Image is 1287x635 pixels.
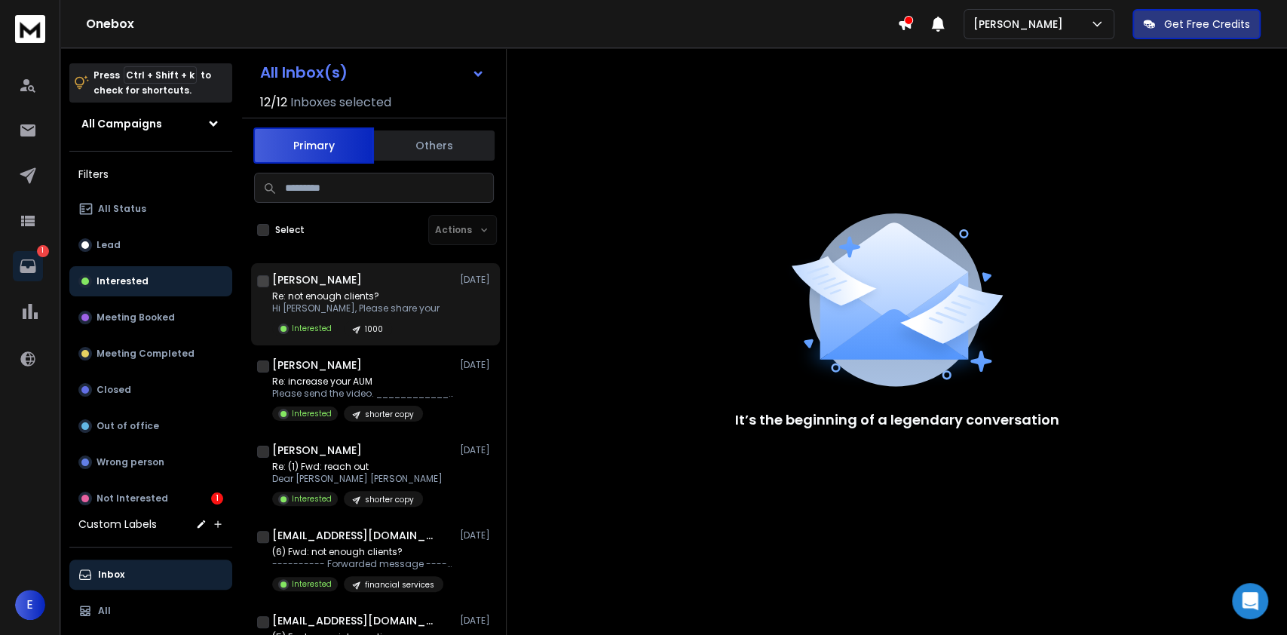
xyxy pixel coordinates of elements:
[15,15,45,43] img: logo
[292,578,332,590] p: Interested
[272,613,438,628] h1: [EMAIL_ADDRESS][DOMAIN_NAME]
[97,420,159,432] p: Out of office
[69,483,232,514] button: Not Interested1
[97,239,121,251] p: Lead
[97,348,195,360] p: Meeting Completed
[272,357,362,373] h1: [PERSON_NAME]
[260,65,348,80] h1: All Inbox(s)
[69,447,232,477] button: Wrong person
[292,323,332,334] p: Interested
[260,94,287,112] span: 12 / 12
[374,129,495,162] button: Others
[272,290,440,302] p: Re: not enough clients?
[272,558,453,570] p: ---------- Forwarded message --------- From: <[PERSON_NAME][EMAIL_ADDRESS][DOMAIN_NAME]
[365,494,414,505] p: shorter copy
[97,492,168,505] p: Not Interested
[69,164,232,185] h3: Filters
[272,473,443,485] p: Dear [PERSON_NAME] [PERSON_NAME]
[98,203,146,215] p: All Status
[15,590,45,620] button: E
[272,528,438,543] h1: [EMAIL_ADDRESS][DOMAIN_NAME]
[275,224,305,236] label: Select
[86,15,897,33] h1: Onebox
[248,57,497,87] button: All Inbox(s)
[78,517,157,532] h3: Custom Labels
[272,461,443,473] p: Re: (1) Fwd: reach out
[69,194,232,224] button: All Status
[460,274,494,286] p: [DATE]
[69,302,232,333] button: Meeting Booked
[37,245,49,257] p: 1
[253,127,374,164] button: Primary
[272,376,453,388] p: Re: increase your AUM
[98,569,124,581] p: Inbox
[292,493,332,505] p: Interested
[97,384,131,396] p: Closed
[69,109,232,139] button: All Campaigns
[211,492,223,505] div: 1
[69,230,232,260] button: Lead
[460,359,494,371] p: [DATE]
[69,375,232,405] button: Closed
[735,410,1059,431] p: It’s the beginning of a legendary conversation
[365,409,414,420] p: shorter copy
[69,596,232,626] button: All
[13,251,43,281] a: 1
[272,443,362,458] h1: [PERSON_NAME]
[81,116,162,131] h1: All Campaigns
[93,68,211,98] p: Press to check for shortcuts.
[69,266,232,296] button: Interested
[290,94,391,112] h3: Inboxes selected
[365,579,434,591] p: financial services
[292,408,332,419] p: Interested
[272,302,440,314] p: Hi [PERSON_NAME], Please share your
[365,324,383,335] p: 1000
[460,615,494,627] p: [DATE]
[460,444,494,456] p: [DATE]
[124,66,197,84] span: Ctrl + Shift + k
[1232,583,1268,619] div: Open Intercom Messenger
[460,529,494,541] p: [DATE]
[97,275,149,287] p: Interested
[69,339,232,369] button: Meeting Completed
[69,560,232,590] button: Inbox
[272,272,362,287] h1: [PERSON_NAME]
[272,546,453,558] p: (6) Fwd: not enough clients?
[973,17,1069,32] p: [PERSON_NAME]
[97,456,164,468] p: Wrong person
[1164,17,1250,32] p: Get Free Credits
[1132,9,1261,39] button: Get Free Credits
[98,605,111,617] p: All
[97,311,175,324] p: Meeting Booked
[69,411,232,441] button: Out of office
[272,388,453,400] p: Please send the video. ________________________________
